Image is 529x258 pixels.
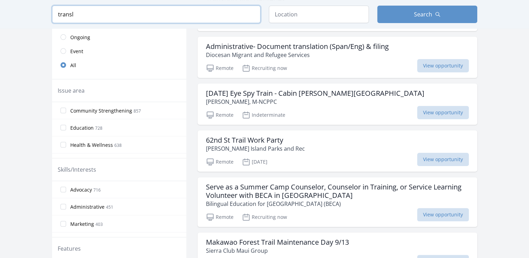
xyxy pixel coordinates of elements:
button: Search [377,6,477,23]
span: Search [414,10,432,19]
input: Advocacy 716 [60,187,66,192]
p: Sierra Club Maui Group [206,246,349,255]
span: Ongoing [70,34,90,41]
span: Education [70,124,94,131]
span: Community Strengthening [70,107,132,114]
span: All [70,62,76,69]
p: Remote [206,213,234,221]
a: [DATE] Eye Spy Train - Cabin [PERSON_NAME][GEOGRAPHIC_DATA] [PERSON_NAME], M-NCPPC Remote Indeter... [198,84,477,125]
h3: Makawao Forest Trail Maintenance Day 9/13 [206,238,349,246]
h3: Administrative- Document translation (Span/Eng) & filing [206,42,389,51]
p: Remote [206,111,234,119]
h3: 62nd St Trail Work Party [206,136,305,144]
p: Remote [206,158,234,166]
input: Education 728 [60,125,66,130]
span: 857 [134,108,141,114]
span: View opportunity [417,106,469,119]
span: Marketing [70,221,94,228]
a: All [52,58,186,72]
input: Community Strengthening 857 [60,108,66,113]
span: View opportunity [417,153,469,166]
a: 62nd St Trail Work Party [PERSON_NAME] Island Parks and Rec Remote [DATE] View opportunity [198,130,477,172]
legend: Issue area [58,86,85,95]
p: Diocesan Migrant and Refugee Services [206,51,389,59]
a: Event [52,44,186,58]
span: View opportunity [417,208,469,221]
span: 403 [95,221,103,227]
a: Serve as a Summer Camp Counselor, Counselor in Training, or Service Learning Volunteer with BECA ... [198,177,477,227]
input: Location [269,6,369,23]
p: Bilingual Education for [GEOGRAPHIC_DATA] (BECA) [206,200,469,208]
p: Recruiting now [242,64,287,72]
p: [DATE] [242,158,267,166]
p: [PERSON_NAME] Island Parks and Rec [206,144,305,153]
a: Ongoing [52,30,186,44]
p: Indeterminate [242,111,285,119]
input: Health & Wellness 638 [60,142,66,148]
span: Administrative [70,203,105,210]
legend: Features [58,244,81,253]
span: 716 [93,187,101,193]
span: 728 [95,125,102,131]
a: Administrative- Document translation (Span/Eng) & filing Diocesan Migrant and Refugee Services Re... [198,37,477,78]
h3: [DATE] Eye Spy Train - Cabin [PERSON_NAME][GEOGRAPHIC_DATA] [206,89,424,98]
span: Health & Wellness [70,142,113,149]
legend: Skills/Interests [58,165,96,174]
p: Remote [206,64,234,72]
span: View opportunity [417,59,469,72]
h3: Serve as a Summer Camp Counselor, Counselor in Training, or Service Learning Volunteer with BECA ... [206,183,469,200]
p: Recruiting now [242,213,287,221]
span: Advocacy [70,186,92,193]
input: Marketing 403 [60,221,66,227]
span: 451 [106,204,113,210]
span: 638 [114,142,122,148]
input: Keyword [52,6,260,23]
span: Event [70,48,83,55]
p: [PERSON_NAME], M-NCPPC [206,98,424,106]
input: Administrative 451 [60,204,66,209]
